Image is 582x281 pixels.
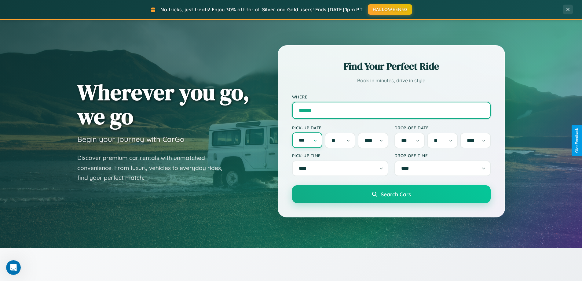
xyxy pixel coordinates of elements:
[292,94,491,99] label: Where
[292,76,491,85] p: Book in minutes, drive in style
[77,153,230,183] p: Discover premium car rentals with unmatched convenience. From luxury vehicles to everyday rides, ...
[6,260,21,275] iframe: Intercom live chat
[575,128,579,153] div: Give Feedback
[394,153,491,158] label: Drop-off Time
[77,135,185,144] h3: Begin your journey with CarGo
[160,6,363,13] span: No tricks, just treats! Enjoy 30% off for all Silver and Gold users! Ends [DATE] 1pm PT.
[292,125,388,130] label: Pick-up Date
[292,60,491,73] h2: Find Your Perfect Ride
[292,153,388,158] label: Pick-up Time
[394,125,491,130] label: Drop-off Date
[368,4,412,15] button: HALLOWEEN30
[77,80,250,128] h1: Wherever you go, we go
[381,191,411,198] span: Search Cars
[292,185,491,203] button: Search Cars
